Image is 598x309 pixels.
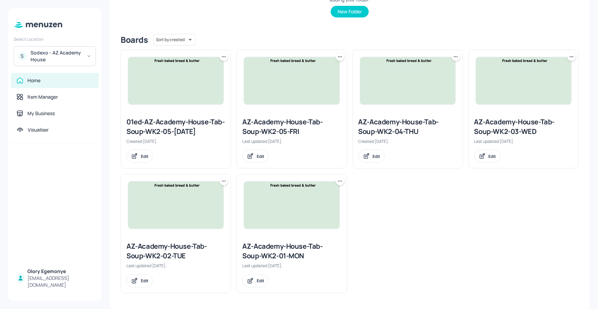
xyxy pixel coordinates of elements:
[27,275,93,288] div: [EMAIL_ADDRESS][DOMAIN_NAME]
[360,57,455,104] img: 2025-06-03-1748951033344ouas2c78omj.jpeg
[27,77,40,84] div: Home
[27,94,58,100] div: Item Manager
[358,138,457,144] div: Created [DATE].
[331,6,369,17] button: New Folder
[128,182,223,229] img: 2025-06-03-1748951033344ouas2c78omj.jpeg
[141,278,148,284] div: Edit
[128,57,223,104] img: 2025-06-03-17489514778617jf2tyuhhbt.jpeg
[14,36,96,42] div: Select Location
[242,117,341,136] div: AZ-Academy-House-Tab-Soup-WK2-05-FRI
[18,52,26,60] div: S
[242,263,341,269] div: Last updated [DATE].
[244,182,339,229] img: 2025-05-28-1748436886049olxhs7kv2qp.jpeg
[126,138,225,144] div: Created [DATE].
[244,57,339,104] img: 2025-06-03-17489514778617jf2tyuhhbt.jpeg
[242,138,341,144] div: Last updated [DATE].
[257,278,264,284] div: Edit
[27,110,55,117] div: My Business
[242,242,341,261] div: AZ-Academy-House-Tab-Soup-WK2-01-MON
[474,138,573,144] div: Last updated [DATE].
[489,153,496,159] div: Edit
[373,153,380,159] div: Edit
[126,263,225,269] div: Last updated [DATE].
[257,153,264,159] div: Edit
[474,117,573,136] div: AZ-Academy-House-Tab-Soup-WK2-03-WED
[141,153,148,159] div: Edit
[27,268,93,275] div: Glory Egemonye
[30,49,82,63] div: Sodexo - AZ Academy House
[126,242,225,261] div: AZ-Academy-House-Tab-Soup-WK2-02-TUE
[476,57,571,104] img: 2025-06-11-17496397714394um9e8abwfk.jpeg
[126,117,225,136] div: 01ed-AZ-Academy-House-Tab-Soup-WK2-05-[DATE]
[358,117,457,136] div: AZ-Academy-House-Tab-Soup-WK2-04-THU
[153,33,196,47] div: Sort by created
[121,34,148,45] div: Boards
[28,126,49,133] div: Visualiser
